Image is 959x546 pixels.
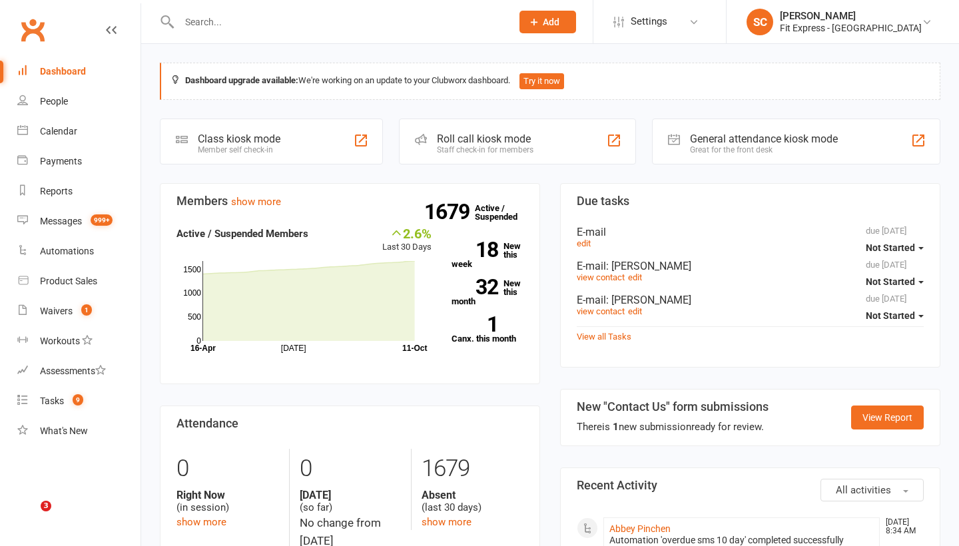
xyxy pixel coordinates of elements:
a: Product Sales [17,266,141,296]
a: show more [231,196,281,208]
a: view contact [577,272,625,282]
div: [PERSON_NAME] [780,10,922,22]
span: Not Started [866,310,915,321]
a: 32New this month [452,279,523,306]
div: (last 30 days) [422,489,523,514]
a: 1679Active / Suspended [475,194,533,231]
div: E-mail [577,226,924,238]
a: Tasks 9 [17,386,141,416]
strong: 1679 [424,202,475,222]
button: Not Started [866,236,924,260]
div: General attendance kiosk mode [690,133,838,145]
span: 1 [81,304,92,316]
strong: Active / Suspended Members [176,228,308,240]
div: Member self check-in [198,145,280,154]
a: show more [176,516,226,528]
div: Reports [40,186,73,196]
div: SC [747,9,773,35]
strong: 1 [613,421,619,433]
h3: Due tasks [577,194,924,208]
a: Messages 999+ [17,206,141,236]
a: View all Tasks [577,332,631,342]
button: Not Started [866,304,924,328]
div: Calendar [40,126,77,136]
a: edit [628,272,642,282]
strong: Dashboard upgrade available: [185,75,298,85]
a: Waivers 1 [17,296,141,326]
a: People [17,87,141,117]
a: 18New this week [452,242,523,268]
span: 999+ [91,214,113,226]
strong: Absent [422,489,523,501]
div: Assessments [40,366,106,376]
a: Abbey Pinchen [609,523,671,534]
div: Automation 'overdue sms 10 day' completed successfully [609,535,874,546]
span: 3 [41,501,51,511]
a: Reports [17,176,141,206]
div: E-mail [577,294,924,306]
strong: Right Now [176,489,279,501]
span: 9 [73,394,83,406]
div: There is new submission ready for review. [577,419,769,435]
span: Not Started [866,242,915,253]
div: 2.6% [382,226,432,240]
span: : [PERSON_NAME] [606,260,691,272]
h3: New "Contact Us" form submissions [577,400,769,413]
div: Dashboard [40,66,86,77]
button: Add [519,11,576,33]
button: Try it now [519,73,564,89]
div: We're working on an update to your Clubworx dashboard. [160,63,940,100]
time: [DATE] 8:34 AM [879,518,923,535]
div: Automations [40,246,94,256]
h3: Attendance [176,417,523,430]
div: 0 [300,449,402,489]
h3: Members [176,194,523,208]
span: Settings [631,7,667,37]
div: Class kiosk mode [198,133,280,145]
div: Last 30 Days [382,226,432,254]
strong: 32 [452,277,498,297]
a: 1Canx. this month [452,316,523,343]
a: Assessments [17,356,141,386]
div: 0 [176,449,279,489]
div: Tasks [40,396,64,406]
button: Not Started [866,270,924,294]
a: Workouts [17,326,141,356]
div: Fit Express - [GEOGRAPHIC_DATA] [780,22,922,34]
div: Payments [40,156,82,166]
a: Calendar [17,117,141,146]
div: People [40,96,68,107]
strong: [DATE] [300,489,402,501]
div: (in session) [176,489,279,514]
a: What's New [17,416,141,446]
div: Workouts [40,336,80,346]
div: Roll call kiosk mode [437,133,533,145]
span: Add [543,17,559,27]
span: : [PERSON_NAME] [606,294,691,306]
div: Waivers [40,306,73,316]
div: What's New [40,425,88,436]
a: Payments [17,146,141,176]
input: Search... [175,13,502,31]
span: Not Started [866,276,915,287]
a: Dashboard [17,57,141,87]
iframe: Intercom live chat [13,501,45,533]
div: Staff check-in for members [437,145,533,154]
a: View Report [851,406,924,429]
div: Great for the front desk [690,145,838,154]
div: Messages [40,216,82,226]
div: (so far) [300,489,402,514]
strong: 1 [452,314,498,334]
a: edit [628,306,642,316]
h3: Recent Activity [577,479,924,492]
a: edit [577,238,591,248]
span: All activities [836,484,891,496]
a: show more [422,516,472,528]
strong: 18 [452,240,498,260]
div: 1679 [422,449,523,489]
a: Automations [17,236,141,266]
div: Product Sales [40,276,97,286]
a: Clubworx [16,13,49,47]
div: E-mail [577,260,924,272]
a: view contact [577,306,625,316]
